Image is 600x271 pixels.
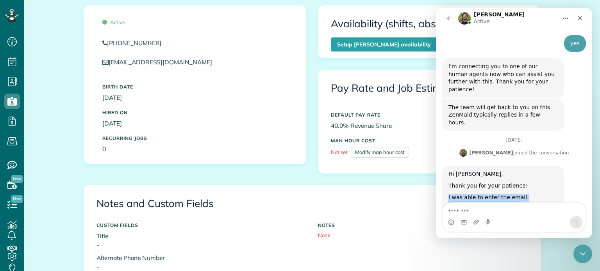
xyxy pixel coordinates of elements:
h5: CUSTOM FIELDS [96,223,306,228]
a: [EMAIL_ADDRESS][DOMAIN_NAME] [102,58,220,66]
span: Active [102,19,125,25]
p: 40.0% Revenue Share [331,121,528,130]
div: Hi [PERSON_NAME], [12,163,122,170]
h5: Recurring Jobs [102,136,287,141]
a: Modify man hour cost [351,147,409,158]
span: New [11,175,23,183]
button: Gif picker [25,211,31,218]
h5: Birth Date [102,84,287,89]
h3: Pay Rate and Job Estimation [331,83,528,94]
p: 0 [102,145,287,154]
button: Send a message… [134,208,146,221]
h5: MAN HOUR COST [331,138,528,143]
a: [PHONE_NUMBER] [102,39,287,48]
h5: NOTES [318,223,528,228]
h3: Availability (shifts, absences) [331,18,466,30]
button: Start recording [50,211,56,218]
button: Emoji picker [12,211,18,218]
span: None [318,232,330,238]
span: New [11,195,23,203]
h5: DEFAULT PAY RATE [331,112,528,117]
div: I was able to enter the email address for [PERSON_NAME] without the +1. Please check it out and l... [12,186,122,224]
span: Not set [331,149,348,155]
a: [EMAIL_ADDRESS][DOMAIN_NAME] [12,194,84,208]
p: [DATE] [102,119,287,128]
h3: Notes and Custom Fields [96,198,528,209]
p: Title - [96,232,306,250]
iframe: Intercom live chat [573,244,592,263]
iframe: Intercom live chat [436,8,592,238]
p: [DATE] [102,93,287,102]
h5: Hired On [102,110,287,115]
textarea: Message… [7,195,150,208]
button: Upload attachment [37,211,43,218]
a: Setup [PERSON_NAME] availability [331,37,437,51]
div: Hi [PERSON_NAME],Thank you for your patience!I was able to enter the email address[EMAIL_ADDRESS]... [6,158,128,267]
div: Thank you for your patience! [12,174,122,182]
